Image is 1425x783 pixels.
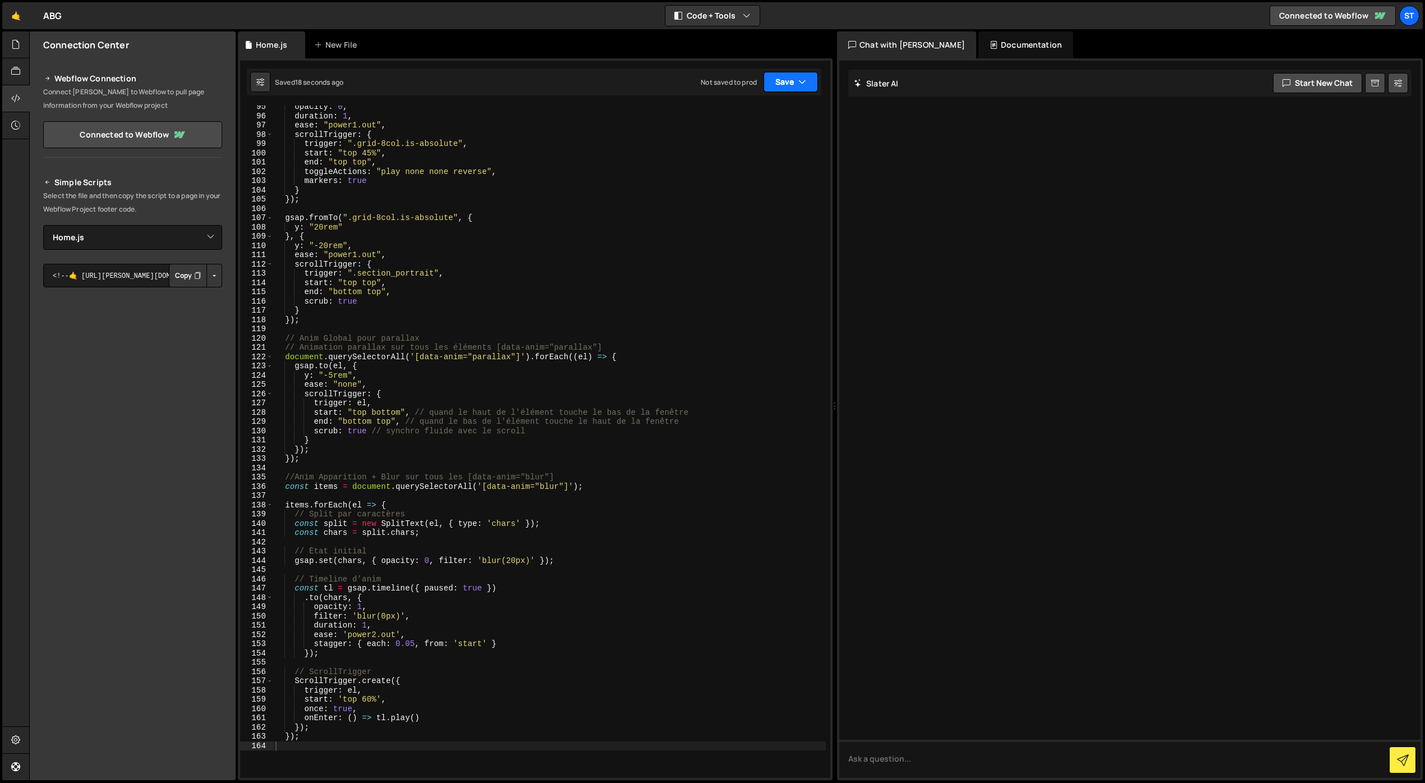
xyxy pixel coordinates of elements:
div: 108 [240,223,273,232]
div: 105 [240,195,273,204]
div: 138 [240,501,273,510]
div: 101 [240,158,273,167]
div: 118 [240,315,273,325]
div: 98 [240,130,273,140]
h2: Webflow Connection [43,72,222,85]
div: 139 [240,510,273,519]
div: 136 [240,482,273,492]
h2: Slater AI [854,78,899,89]
div: Documentation [978,31,1073,58]
div: ABG [43,9,62,22]
div: 160 [240,704,273,714]
div: 157 [240,676,273,686]
div: 162 [240,723,273,732]
div: 143 [240,547,273,556]
div: 142 [240,538,273,547]
div: 122 [240,352,273,362]
div: 140 [240,519,273,529]
div: New File [314,39,361,51]
div: 148 [240,593,273,603]
div: 113 [240,269,273,278]
button: Start new chat [1273,73,1362,93]
div: 103 [240,176,273,186]
div: 115 [240,287,273,297]
div: 149 [240,602,273,612]
div: 145 [240,565,273,575]
button: Code + Tools [665,6,760,26]
div: 95 [240,102,273,112]
h2: Simple Scripts [43,176,222,189]
div: 117 [240,306,273,315]
a: St [1399,6,1419,26]
div: 18 seconds ago [295,77,343,87]
div: 158 [240,686,273,695]
div: 156 [240,667,273,677]
button: Copy [169,264,207,287]
div: 134 [240,464,273,473]
div: 155 [240,658,273,667]
div: 154 [240,649,273,658]
div: 151 [240,621,273,630]
div: 116 [240,297,273,306]
textarea: <!--🤙 [URL][PERSON_NAME][DOMAIN_NAME]> <script>document.addEventListener("DOMContentLoaded", func... [43,264,222,287]
div: 147 [240,584,273,593]
div: Button group with nested dropdown [169,264,222,287]
div: 123 [240,361,273,371]
div: 144 [240,556,273,566]
div: 124 [240,371,273,381]
div: 111 [240,250,273,260]
div: 163 [240,732,273,741]
p: Connect [PERSON_NAME] to Webflow to pull page information from your Webflow project [43,85,222,112]
iframe: YouTube video player [43,306,223,407]
div: 129 [240,417,273,427]
div: 164 [240,741,273,751]
div: 159 [240,695,273,704]
div: 152 [240,630,273,640]
div: 121 [240,343,273,352]
div: 99 [240,139,273,149]
div: 146 [240,575,273,584]
div: 106 [240,204,273,214]
p: Select the file and then copy the script to a page in your Webflow Project footer code. [43,189,222,216]
div: 153 [240,639,273,649]
div: 112 [240,260,273,269]
div: 141 [240,528,273,538]
div: 109 [240,232,273,241]
div: 161 [240,713,273,723]
div: 110 [240,241,273,251]
div: 119 [240,324,273,334]
div: 107 [240,213,273,223]
div: 126 [240,390,273,399]
div: 96 [240,112,273,121]
a: Connected to Webflow [1270,6,1396,26]
div: 135 [240,473,273,482]
div: 150 [240,612,273,621]
div: 102 [240,167,273,177]
div: 131 [240,436,273,445]
h2: Connection Center [43,39,129,51]
div: Home.js [256,39,287,51]
div: Chat with [PERSON_NAME] [837,31,976,58]
div: 104 [240,186,273,195]
div: 133 [240,454,273,464]
div: Not saved to prod [701,77,757,87]
div: 132 [240,445,273,455]
a: 🤙 [2,2,30,29]
div: 97 [240,121,273,130]
div: 100 [240,149,273,158]
div: Saved [275,77,343,87]
div: 120 [240,334,273,344]
div: 130 [240,427,273,436]
button: Save [764,72,818,92]
div: 114 [240,278,273,288]
div: 125 [240,380,273,390]
a: Connected to Webflow [43,121,222,148]
div: 127 [240,399,273,408]
div: 137 [240,491,273,501]
iframe: YouTube video player [43,414,223,515]
div: 128 [240,408,273,418]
